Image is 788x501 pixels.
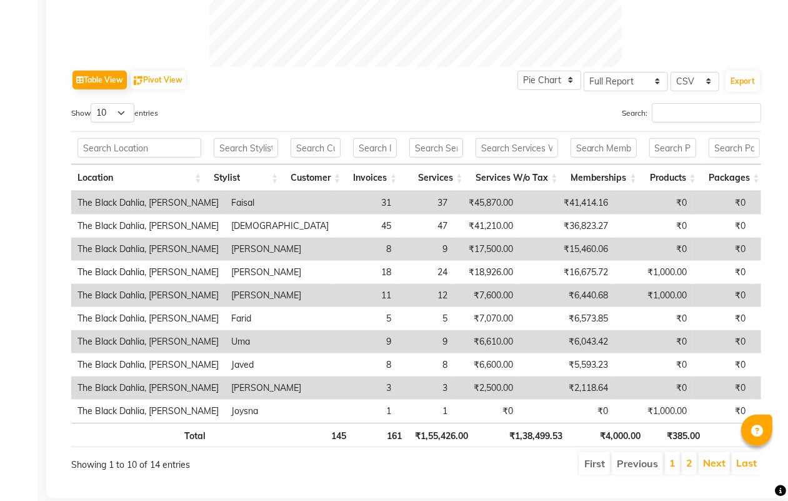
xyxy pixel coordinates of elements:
td: ₹0 [693,353,752,377]
td: ₹6,600.00 [454,353,519,377]
button: Table View [72,71,127,89]
td: ₹41,414.16 [519,191,614,215]
td: ₹7,600.00 [454,284,519,307]
td: ₹7,070.00 [454,307,519,330]
td: 24 [397,261,454,284]
td: 3 [397,377,454,400]
th: Memberships: activate to sort column ascending [564,164,643,191]
div: Showing 1 to 10 of 14 entries [71,451,348,472]
td: [DEMOGRAPHIC_DATA] [225,215,335,238]
th: Invoices: activate to sort column ascending [347,164,403,191]
a: 1 [669,457,676,469]
td: Farid [225,307,335,330]
td: The Black Dahlia, [PERSON_NAME] [71,400,225,423]
input: Search Services W/o Tax [476,138,558,158]
td: 8 [335,353,397,377]
td: ₹1,000.00 [614,400,693,423]
td: [PERSON_NAME] [225,377,335,400]
td: 31 [335,191,397,215]
th: ₹1,38,499.53 [475,423,569,447]
td: ₹6,573.85 [519,307,614,330]
td: ₹45,870.00 [454,191,519,215]
td: ₹2,500.00 [454,377,519,400]
th: Services W/o Tax: activate to sort column ascending [469,164,564,191]
td: ₹0 [614,307,693,330]
a: Last [736,457,757,469]
td: ₹5,593.23 [519,353,614,377]
td: [PERSON_NAME] [225,238,335,261]
td: 45 [335,215,397,238]
td: 1 [397,400,454,423]
td: The Black Dahlia, [PERSON_NAME] [71,330,225,353]
th: Total [71,423,212,447]
td: ₹6,440.68 [519,284,614,307]
input: Search Location [77,138,201,158]
td: [PERSON_NAME] [225,261,335,284]
td: 1 [335,400,397,423]
td: ₹0 [693,400,752,423]
td: 9 [397,330,454,353]
th: Products: activate to sort column ascending [643,164,702,191]
td: 9 [335,330,397,353]
td: [PERSON_NAME] [225,284,335,307]
a: Next [703,457,726,469]
input: Search Invoices [353,138,397,158]
td: ₹0 [693,330,752,353]
td: Faisal [225,191,335,215]
td: ₹0 [614,238,693,261]
select: Showentries [91,103,134,123]
td: 8 [397,353,454,377]
label: Show entries [71,103,158,123]
td: ₹0 [693,191,752,215]
a: 2 [686,457,692,469]
td: ₹17,500.00 [454,238,519,261]
th: 161 [352,423,409,447]
td: 3 [335,377,397,400]
td: ₹0 [693,377,752,400]
td: The Black Dahlia, [PERSON_NAME] [71,284,225,307]
th: Packages: activate to sort column ascending [702,164,766,191]
input: Search Stylist [214,138,278,158]
td: 47 [397,215,454,238]
td: Joysna [225,400,335,423]
input: Search Products [649,138,696,158]
td: 11 [335,284,397,307]
input: Search Packages [709,138,760,158]
td: ₹1,000.00 [614,284,693,307]
td: ₹0 [454,400,519,423]
td: ₹0 [614,215,693,238]
td: The Black Dahlia, [PERSON_NAME] [71,238,225,261]
input: Search Memberships [571,138,637,158]
td: 5 [397,307,454,330]
td: ₹0 [693,215,752,238]
img: pivot.png [134,76,143,86]
button: Export [726,71,760,92]
td: The Black Dahlia, [PERSON_NAME] [71,215,225,238]
td: ₹6,043.42 [519,330,614,353]
td: ₹0 [614,330,693,353]
td: ₹0 [693,261,752,284]
input: Search: [652,103,761,123]
th: Customer: activate to sort column ascending [284,164,347,191]
td: ₹0 [693,307,752,330]
td: The Black Dahlia, [PERSON_NAME] [71,353,225,377]
td: The Black Dahlia, [PERSON_NAME] [71,191,225,215]
td: ₹6,610.00 [454,330,519,353]
td: 9 [397,238,454,261]
td: ₹0 [614,191,693,215]
input: Search Services [409,138,462,158]
th: Stylist: activate to sort column ascending [207,164,284,191]
td: ₹0 [614,377,693,400]
td: ₹1,000.00 [614,261,693,284]
th: Services: activate to sort column ascending [403,164,469,191]
td: 8 [335,238,397,261]
td: The Black Dahlia, [PERSON_NAME] [71,307,225,330]
label: Search: [622,103,761,123]
td: ₹15,460.06 [519,238,614,261]
td: ₹0 [693,238,752,261]
td: ₹16,675.72 [519,261,614,284]
td: 5 [335,307,397,330]
td: Uma [225,330,335,353]
td: ₹0 [614,353,693,377]
td: ₹2,118.64 [519,377,614,400]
